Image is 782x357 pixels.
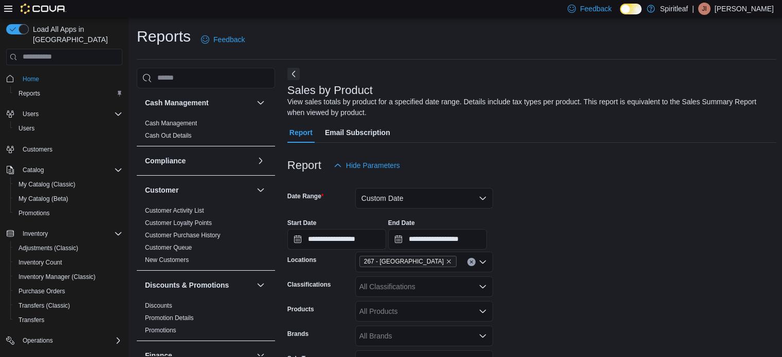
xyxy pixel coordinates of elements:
[10,121,126,136] button: Users
[145,280,229,290] h3: Discounts & Promotions
[14,285,69,297] a: Purchase Orders
[145,231,221,239] span: Customer Purchase History
[446,258,452,265] button: Remove 267 - Cold Lake from selection in this group
[325,122,390,143] span: Email Subscription
[19,143,122,156] span: Customers
[145,280,252,290] button: Discounts & Promotions
[145,119,197,127] span: Cash Management
[10,270,126,284] button: Inventory Manager (Classic)
[287,68,300,80] button: Next
[19,108,43,120] button: Users
[14,87,122,100] span: Reports
[145,219,212,227] span: Customer Loyalty Points
[19,228,122,240] span: Inventory
[19,108,122,120] span: Users
[145,314,194,322] a: Promotion Details
[23,75,39,83] span: Home
[2,163,126,177] button: Catalog
[14,314,122,326] span: Transfers
[287,84,373,97] h3: Sales by Product
[620,14,621,15] span: Dark Mode
[19,334,57,347] button: Operations
[145,156,186,166] h3: Compliance
[145,326,176,334] span: Promotions
[346,160,400,171] span: Hide Parameters
[137,117,275,146] div: Cash Management
[287,229,386,250] input: Press the down key to open a popover containing a calendar.
[23,110,39,118] span: Users
[19,273,96,281] span: Inventory Manager (Classic)
[23,230,48,238] span: Inventory
[287,192,324,200] label: Date Range
[660,3,688,15] p: Spiritleaf
[254,155,267,167] button: Compliance
[19,73,43,85] a: Home
[145,131,192,140] span: Cash Out Details
[10,86,126,101] button: Reports
[14,271,100,283] a: Inventory Manager (Classic)
[10,313,126,327] button: Transfers
[10,298,126,313] button: Transfers (Classic)
[287,97,772,118] div: View sales totals by product for a specified date range. Details include tax types per product. T...
[10,255,126,270] button: Inventory Count
[289,122,313,143] span: Report
[355,188,493,209] button: Custom Date
[145,156,252,166] button: Compliance
[19,143,57,156] a: Customers
[19,302,70,310] span: Transfers (Classic)
[19,209,50,217] span: Promotions
[2,227,126,241] button: Inventory
[145,206,204,215] span: Customer Activity List
[23,166,44,174] span: Catalog
[19,72,122,85] span: Home
[19,258,62,267] span: Inventory Count
[145,185,178,195] h3: Customer
[14,299,74,312] a: Transfers (Classic)
[29,24,122,45] span: Load All Apps in [GEOGRAPHIC_DATA]
[19,164,122,176] span: Catalog
[19,244,78,252] span: Adjustments (Classic)
[19,195,68,203] span: My Catalog (Beta)
[14,193,122,205] span: My Catalog (Beta)
[715,3,774,15] p: [PERSON_NAME]
[14,256,66,269] a: Inventory Count
[287,305,314,313] label: Products
[479,307,487,315] button: Open list of options
[14,207,122,219] span: Promotions
[14,178,80,191] a: My Catalog (Classic)
[145,327,176,334] a: Promotions
[287,159,321,172] h3: Report
[388,229,487,250] input: Press the down key to open a popover containing a calendar.
[2,333,126,348] button: Operations
[479,258,487,266] button: Open list of options
[145,302,172,309] a: Discounts
[14,193,72,205] a: My Catalog (Beta)
[364,256,444,267] span: 267 - [GEOGRAPHIC_DATA]
[145,132,192,139] a: Cash Out Details
[23,145,52,154] span: Customers
[14,122,39,135] a: Users
[145,256,189,264] a: New Customers
[145,98,209,108] h3: Cash Management
[145,185,252,195] button: Customer
[14,242,122,254] span: Adjustments (Classic)
[14,271,122,283] span: Inventory Manager (Classic)
[14,285,122,297] span: Purchase Orders
[14,87,44,100] a: Reports
[145,243,192,252] span: Customer Queue
[692,3,694,15] p: |
[10,177,126,192] button: My Catalog (Classic)
[145,219,212,227] a: Customer Loyalty Points
[287,330,308,338] label: Brands
[14,242,82,254] a: Adjustments (Classic)
[145,244,192,251] a: Customer Queue
[14,314,48,326] a: Transfers
[19,287,65,295] span: Purchase Orders
[620,4,642,14] input: Dark Mode
[14,207,54,219] a: Promotions
[14,256,122,269] span: Inventory Count
[254,97,267,109] button: Cash Management
[145,98,252,108] button: Cash Management
[10,241,126,255] button: Adjustments (Classic)
[388,219,415,227] label: End Date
